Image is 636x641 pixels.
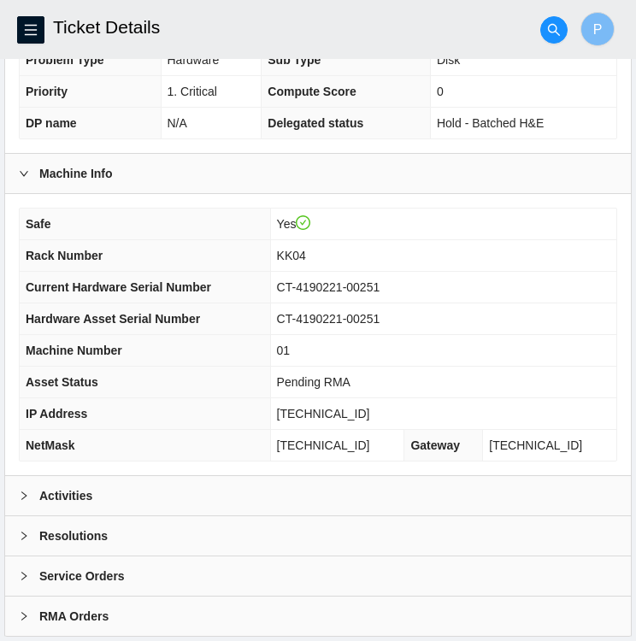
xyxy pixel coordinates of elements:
[5,476,631,515] div: Activities
[26,85,68,98] span: Priority
[26,116,77,130] span: DP name
[168,85,217,98] span: 1. Critical
[18,23,44,37] span: menu
[39,526,108,545] b: Resolutions
[277,407,370,420] span: [TECHNICAL_ID]
[19,531,29,541] span: right
[19,491,29,501] span: right
[26,249,103,262] span: Rack Number
[437,53,460,67] span: Disk
[5,154,631,193] div: Machine Info
[593,19,603,40] span: P
[39,607,109,626] b: RMA Orders
[277,217,311,231] span: Yes
[5,556,631,596] div: Service Orders
[580,12,615,46] button: P
[19,571,29,581] span: right
[26,53,104,67] span: Problem Type
[26,438,75,452] span: NetMask
[26,407,87,420] span: IP Address
[5,597,631,636] div: RMA Orders
[26,217,51,231] span: Safe
[268,85,356,98] span: Compute Score
[26,280,211,294] span: Current Hardware Serial Number
[168,53,220,67] span: Hardware
[26,344,122,357] span: Machine Number
[19,611,29,621] span: right
[268,116,363,130] span: Delegated status
[277,280,380,294] span: CT-4190221-00251
[268,53,321,67] span: Sub Type
[19,168,29,179] span: right
[26,375,98,389] span: Asset Status
[39,486,92,505] b: Activities
[277,344,291,357] span: 01
[277,312,380,326] span: CT-4190221-00251
[540,16,568,44] button: search
[26,312,200,326] span: Hardware Asset Serial Number
[277,249,306,262] span: KK04
[277,375,350,389] span: Pending RMA
[437,116,544,130] span: Hold - Batched H&E
[17,16,44,44] button: menu
[168,116,187,130] span: N/A
[39,567,125,585] b: Service Orders
[410,438,460,452] span: Gateway
[541,23,567,37] span: search
[296,215,311,231] span: check-circle
[5,516,631,556] div: Resolutions
[437,85,444,98] span: 0
[39,164,113,183] b: Machine Info
[489,438,582,452] span: [TECHNICAL_ID]
[277,438,370,452] span: [TECHNICAL_ID]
